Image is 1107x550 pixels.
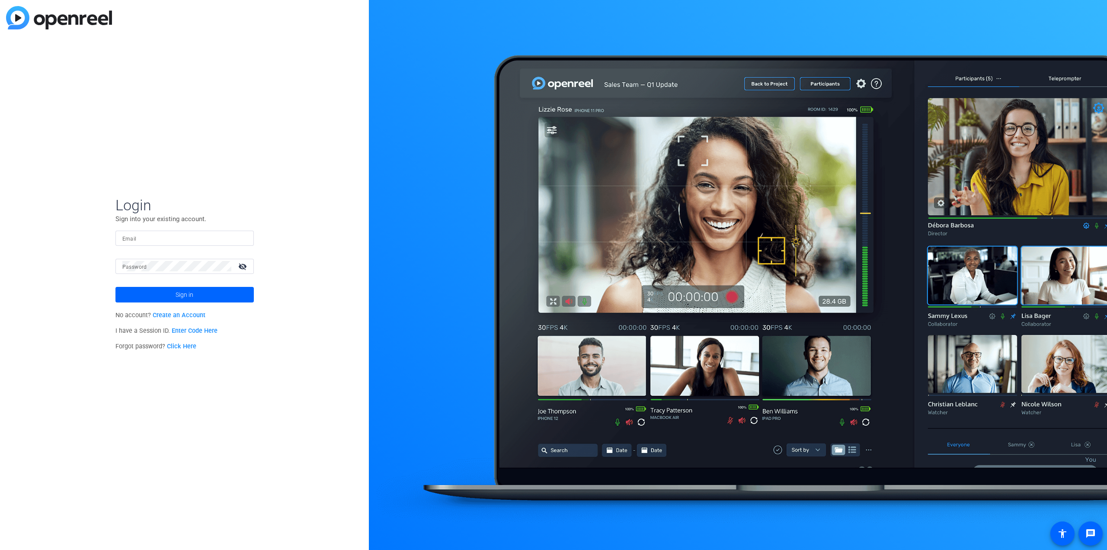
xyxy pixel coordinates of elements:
[122,233,247,243] input: Enter Email Address
[233,260,254,273] mat-icon: visibility_off
[122,264,147,270] mat-label: Password
[153,312,205,319] a: Create an Account
[115,196,254,214] span: Login
[1057,528,1068,539] mat-icon: accessibility
[115,214,254,224] p: Sign into your existing account.
[172,327,218,335] a: Enter Code Here
[122,236,137,242] mat-label: Email
[1085,528,1096,539] mat-icon: message
[6,6,112,29] img: blue-gradient.svg
[115,312,206,319] span: No account?
[115,327,218,335] span: I have a Session ID.
[115,343,197,350] span: Forgot password?
[167,343,196,350] a: Click Here
[115,287,254,302] button: Sign in
[176,284,193,306] span: Sign in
